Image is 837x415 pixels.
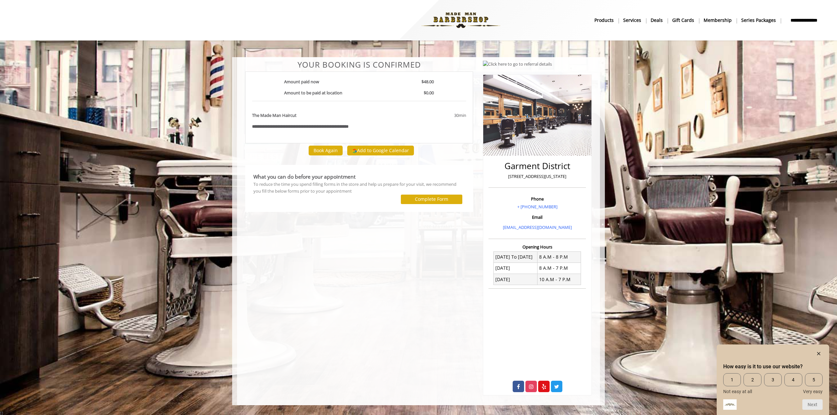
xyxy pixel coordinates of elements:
[646,15,668,25] a: DealsDeals
[784,373,802,386] span: 4
[494,263,538,274] td: [DATE]
[347,146,414,155] button: Add to Google Calendar
[517,204,557,210] a: + [PHONE_NUMBER]
[503,224,572,230] a: [EMAIL_ADDRESS][DOMAIN_NAME]
[815,350,823,358] button: Hide survey
[488,245,586,249] h3: Opening Hours
[537,263,581,274] td: 8 A.M - 7 P.M
[672,17,694,24] b: gift cards
[415,197,448,202] label: Complete Form
[704,17,732,24] b: Membership
[494,274,538,285] td: [DATE]
[401,112,466,119] div: 30min
[416,2,506,38] img: Made Man Barbershop logo
[537,274,581,285] td: 10 A.M - 7 P.M
[594,17,614,24] b: products
[424,90,434,96] b: $0.00
[764,373,782,386] span: 3
[668,15,699,25] a: Gift cardsgift cards
[723,373,741,386] span: 1
[252,112,297,119] b: The Made Man Haircut
[253,173,356,180] b: What you can do before your appointment
[723,363,823,371] h2: How easy is it to use our website? Select an option from 1 to 5, with 1 being Not easy at all and...
[590,15,619,25] a: Productsproducts
[490,215,584,219] h3: Email
[619,15,646,25] a: ServicesServices
[245,60,473,69] center: Your Booking is confirmed
[284,90,342,96] b: Amount to be paid at location
[490,161,584,171] h2: Garment District
[805,373,823,386] span: 5
[401,195,462,204] button: Complete Form
[723,389,752,394] span: Not easy at all
[537,252,581,263] td: 8 A.M - 8 P.M
[483,61,552,68] img: Click here to go to referral details
[309,146,343,155] button: Book Again
[743,373,761,386] span: 2
[284,79,319,85] b: Amount paid now
[699,15,737,25] a: MembershipMembership
[723,373,823,394] div: How easy is it to use our website? Select an option from 1 to 5, with 1 being Not easy at all and...
[737,15,781,25] a: Series packagesSeries packages
[490,173,584,180] p: [STREET_ADDRESS][US_STATE]
[741,17,776,24] b: Series packages
[421,79,434,85] b: $48.00
[802,399,823,410] button: Next question
[494,252,538,263] td: [DATE] To [DATE]
[803,389,823,394] span: Very easy
[253,181,465,195] div: To reduce the time you spend filling forms in the store and help us prepare for your visit, we re...
[490,197,584,201] h3: Phone
[623,17,641,24] b: Services
[723,350,823,410] div: How easy is it to use our website? Select an option from 1 to 5, with 1 being Not easy at all and...
[651,17,663,24] b: Deals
